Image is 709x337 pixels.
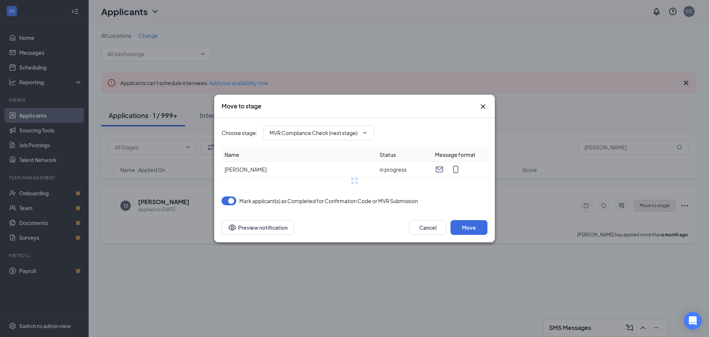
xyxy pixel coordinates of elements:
svg: Cross [479,102,487,111]
button: Cancel [409,220,446,235]
span: Choose stage : [222,129,257,137]
th: Status [377,148,432,162]
svg: ChevronDown [362,130,368,136]
h3: Move to stage [222,102,261,110]
svg: Email [435,165,444,174]
div: Open Intercom Messenger [684,312,702,330]
th: Name [222,148,377,162]
svg: MobileSms [451,165,460,174]
span: Mark applicant(s) as Completed for Confirmation Code or MVR Submission [239,196,418,205]
button: Move [451,220,487,235]
span: [PERSON_NAME] [225,166,267,173]
button: Preview notificationEye [222,220,294,235]
svg: Eye [228,223,237,232]
th: Message format [432,148,487,162]
td: in progress [377,162,432,177]
button: Close [479,102,487,111]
